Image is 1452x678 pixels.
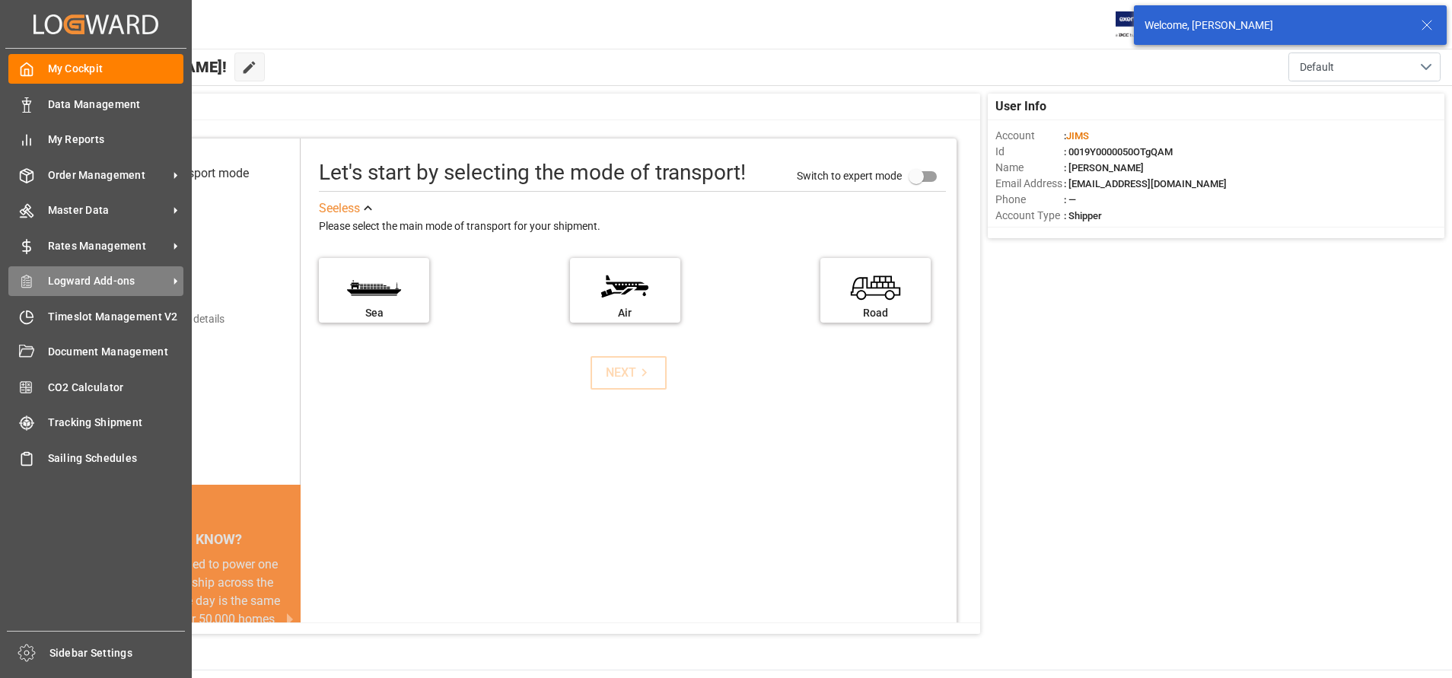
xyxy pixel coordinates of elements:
[1116,11,1168,38] img: Exertis%20JAM%20-%20Email%20Logo.jpg_1722504956.jpg
[8,125,183,154] a: My Reports
[48,273,168,289] span: Logward Add-ons
[48,61,184,77] span: My Cockpit
[8,408,183,438] a: Tracking Shipment
[995,128,1064,144] span: Account
[49,645,186,661] span: Sidebar Settings
[48,202,168,218] span: Master Data
[8,443,183,473] a: Sailing Schedules
[1145,18,1406,33] div: Welcome, [PERSON_NAME]
[1066,130,1089,142] span: JIMS
[48,415,184,431] span: Tracking Shipment
[63,53,227,81] span: Hello [PERSON_NAME]!
[1064,210,1102,221] span: : Shipper
[591,356,667,390] button: NEXT
[995,160,1064,176] span: Name
[319,218,946,236] div: Please select the main mode of transport for your shipment.
[606,364,652,382] div: NEXT
[319,199,360,218] div: See less
[48,167,168,183] span: Order Management
[48,380,184,396] span: CO2 Calculator
[828,305,923,321] div: Road
[1288,53,1441,81] button: open menu
[1064,178,1227,189] span: : [EMAIL_ADDRESS][DOMAIN_NAME]
[995,144,1064,160] span: Id
[995,192,1064,208] span: Phone
[48,450,184,466] span: Sailing Schedules
[797,170,902,182] span: Switch to expert mode
[48,238,168,254] span: Rates Management
[8,372,183,402] a: CO2 Calculator
[1300,59,1334,75] span: Default
[995,97,1046,116] span: User Info
[578,305,673,321] div: Air
[48,97,184,113] span: Data Management
[1064,146,1173,158] span: : 0019Y0000050OTgQAM
[1064,130,1089,142] span: :
[995,208,1064,224] span: Account Type
[48,344,184,360] span: Document Management
[8,89,183,119] a: Data Management
[48,309,184,325] span: Timeslot Management V2
[326,305,422,321] div: Sea
[995,176,1064,192] span: Email Address
[319,157,746,189] div: Let's start by selecting the mode of transport!
[8,337,183,367] a: Document Management
[48,132,184,148] span: My Reports
[131,164,249,183] div: Select transport mode
[8,301,183,331] a: Timeslot Management V2
[1064,162,1144,173] span: : [PERSON_NAME]
[8,54,183,84] a: My Cockpit
[1064,194,1076,205] span: : —
[129,311,224,327] div: Add shipping details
